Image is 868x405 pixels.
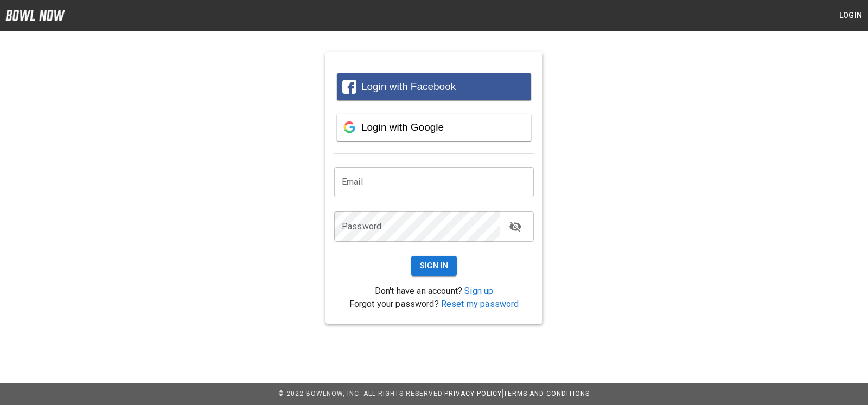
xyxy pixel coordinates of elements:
a: Sign up [464,286,493,296]
p: Don't have an account? [334,285,534,298]
span: Login with Google [361,121,444,133]
button: Login with Google [337,114,531,141]
span: Login with Facebook [361,81,456,92]
a: Privacy Policy [444,390,502,397]
button: Login [833,5,868,25]
button: toggle password visibility [505,216,526,237]
a: Reset my password [441,299,519,309]
p: Forgot your password? [334,298,534,311]
a: Terms and Conditions [503,390,590,397]
img: logo [5,10,65,21]
span: © 2022 BowlNow, Inc. All Rights Reserved. [278,390,444,397]
button: Sign In [411,256,457,276]
button: Login with Facebook [337,73,531,100]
